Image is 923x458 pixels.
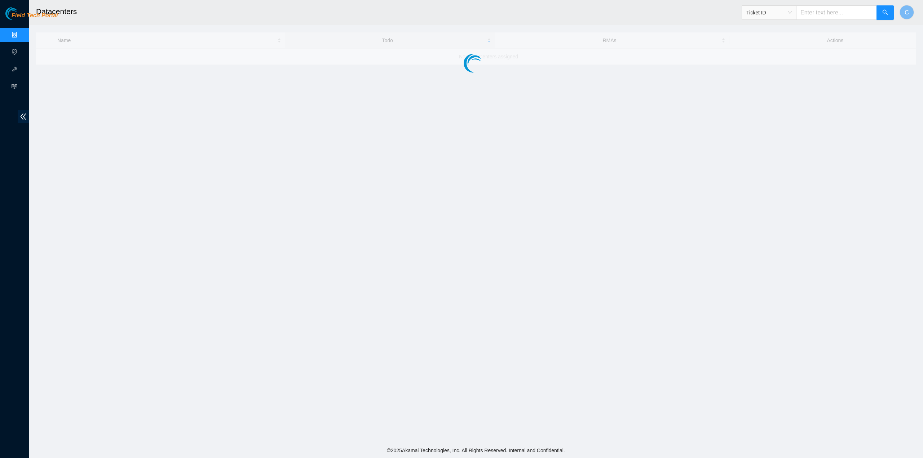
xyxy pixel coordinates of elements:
span: Ticket ID [746,7,792,18]
span: double-left [18,110,29,123]
img: Akamai Technologies [5,7,36,20]
button: search [876,5,894,20]
footer: © 2025 Akamai Technologies, Inc. All Rights Reserved. Internal and Confidential. [29,443,923,458]
span: search [882,9,888,16]
input: Enter text here... [796,5,877,20]
a: Akamai TechnologiesField Tech Portal [5,13,58,22]
span: Field Tech Portal [12,12,58,19]
button: C [900,5,914,19]
span: read [12,80,17,95]
span: C [905,8,909,17]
